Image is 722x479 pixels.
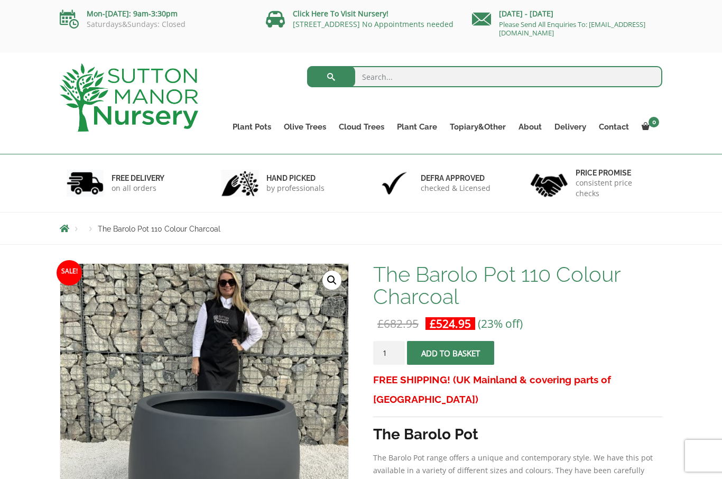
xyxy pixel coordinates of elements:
img: logo [60,63,198,132]
a: Topiary&Other [443,119,512,134]
a: About [512,119,548,134]
h6: FREE DELIVERY [112,173,164,183]
p: Saturdays&Sundays: Closed [60,20,250,29]
span: The Barolo Pot 110 Colour Charcoal [98,225,220,233]
nav: Breadcrumbs [60,224,662,233]
p: by professionals [266,183,325,194]
a: Plant Care [391,119,443,134]
h6: hand picked [266,173,325,183]
input: Product quantity [373,341,405,365]
a: Click Here To Visit Nursery! [293,8,388,19]
span: 0 [649,117,659,127]
img: 2.jpg [221,170,258,197]
img: 4.jpg [531,167,568,199]
a: Delivery [548,119,593,134]
a: Contact [593,119,635,134]
a: Please Send All Enquiries To: [EMAIL_ADDRESS][DOMAIN_NAME] [499,20,645,38]
p: on all orders [112,183,164,194]
a: 0 [635,119,662,134]
bdi: 524.95 [430,316,471,331]
span: £ [430,316,436,331]
strong: The Barolo Pot [373,426,478,443]
a: Olive Trees [277,119,332,134]
p: checked & Licensed [421,183,490,194]
input: Search... [307,66,663,87]
span: (23% off) [478,316,523,331]
h6: Price promise [576,168,656,178]
bdi: 682.95 [377,316,419,331]
a: View full-screen image gallery [322,271,341,290]
img: 3.jpg [376,170,413,197]
button: Add to basket [407,341,494,365]
a: Cloud Trees [332,119,391,134]
span: £ [377,316,384,331]
h3: FREE SHIPPING! (UK Mainland & covering parts of [GEOGRAPHIC_DATA]) [373,370,662,409]
p: consistent price checks [576,178,656,199]
p: Mon-[DATE]: 9am-3:30pm [60,7,250,20]
a: Plant Pots [226,119,277,134]
img: 1.jpg [67,170,104,197]
span: Sale! [57,260,82,285]
h6: Defra approved [421,173,490,183]
a: [STREET_ADDRESS] No Appointments needed [293,19,453,29]
h1: The Barolo Pot 110 Colour Charcoal [373,263,662,308]
p: [DATE] - [DATE] [472,7,662,20]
